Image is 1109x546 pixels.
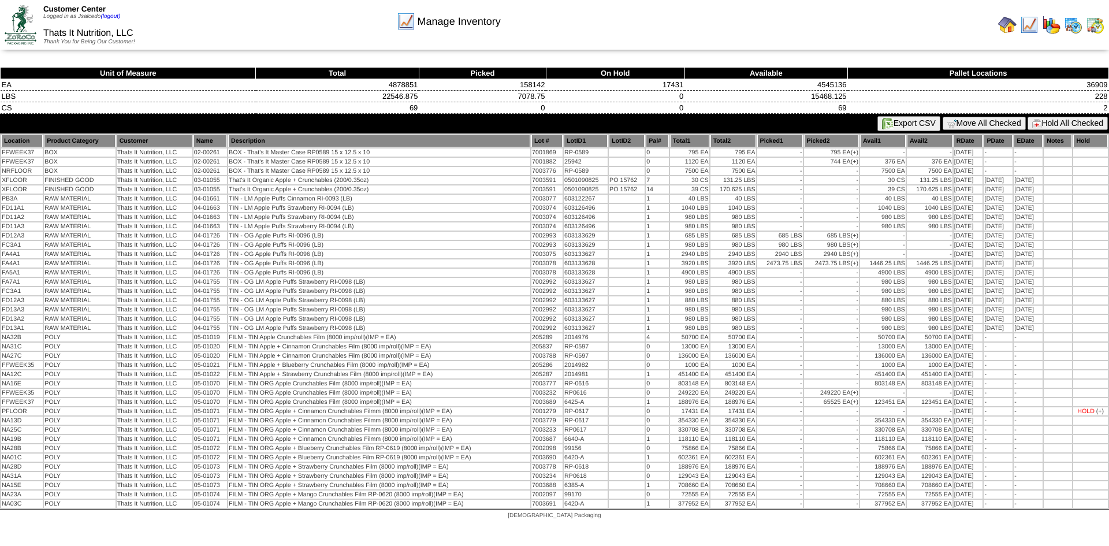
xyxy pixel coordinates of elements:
[193,167,227,175] td: 02-00261
[954,135,983,147] th: RDate
[228,195,530,203] td: TIN - LM Apple Puffs Cinnamon RI-0093 (LB)
[1086,16,1104,34] img: calendarinout.gif
[907,167,952,175] td: 7500 EA
[193,269,227,277] td: 04-01726
[419,79,546,91] td: 158142
[1,241,43,249] td: FC3A1
[670,213,709,221] td: 980 LBS
[907,222,952,231] td: 980 LBS
[193,135,227,147] th: Name
[1,79,256,91] td: EA
[984,213,1013,221] td: [DATE]
[646,259,669,268] td: 1
[804,259,859,268] td: 2473.75 LBS
[860,158,906,166] td: 376 EA
[1073,135,1108,147] th: Hold
[531,269,563,277] td: 7003078
[646,158,669,166] td: 0
[804,167,859,175] td: -
[228,135,530,147] th: Description
[646,222,669,231] td: 1
[804,232,859,240] td: 685 LBS
[954,167,983,175] td: [DATE]
[646,135,669,147] th: Pal#
[851,149,858,156] div: (+)
[1014,158,1043,166] td: -
[670,250,709,258] td: 2940 LBS
[710,167,756,175] td: 7500 EA
[564,148,608,157] td: RP-0589
[860,241,906,249] td: -
[907,158,952,166] td: 376 EA
[256,102,419,114] td: 69
[117,185,192,194] td: Thats It Nutrition, LLC
[193,195,227,203] td: 04-01661
[984,135,1013,147] th: PDate
[710,135,756,147] th: Total2
[1,269,43,277] td: FA5A1
[670,148,709,157] td: 795 EA
[710,176,756,184] td: 131.25 LBS
[757,213,803,221] td: -
[1,167,43,175] td: NRFLOOR
[531,148,563,157] td: 7001869
[646,232,669,240] td: 1
[670,185,709,194] td: 39 CS
[907,232,952,240] td: -
[710,213,756,221] td: 980 LBS
[228,269,530,277] td: TIN - OG Apple Puffs RI-0096 (LB)
[44,222,115,231] td: RAW MATERIAL
[646,195,669,203] td: 1
[984,232,1013,240] td: [DATE]
[228,167,530,175] td: BOX - That's It Master Case RP0589 15 x 12.5 x 10
[954,148,983,157] td: [DATE]
[907,195,952,203] td: 40 LBS
[984,176,1013,184] td: [DATE]
[5,5,36,44] img: ZoRoCo_Logo(Green%26Foil)%20jpg.webp
[419,102,546,114] td: 0
[757,222,803,231] td: -
[1,213,43,221] td: FD11A2
[804,195,859,203] td: -
[117,259,192,268] td: Thats It Nutrition, LLC
[670,259,709,268] td: 3920 LBS
[228,213,530,221] td: TIN - LM Apple Puffs Strawberry RI-0094 (LB)
[907,135,952,147] th: Avail2
[684,91,847,102] td: 15468.125
[256,91,419,102] td: 22546.875
[860,195,906,203] td: 40 LBS
[256,68,419,79] th: Total
[954,204,983,212] td: [DATE]
[848,68,1109,79] th: Pallet Locations
[804,204,859,212] td: -
[228,222,530,231] td: TIN - LM Apple Puffs Strawberry RI-0094 (LB)
[907,213,952,221] td: 980 LBS
[757,232,803,240] td: 685 LBS
[954,185,983,194] td: [DATE]
[670,135,709,147] th: Total1
[710,250,756,258] td: 2940 LBS
[757,259,803,268] td: 2473.75 LBS
[1014,250,1043,258] td: [DATE]
[954,259,983,268] td: [DATE]
[1014,204,1043,212] td: [DATE]
[1014,135,1043,147] th: EDate
[531,232,563,240] td: 7002993
[546,102,684,114] td: 0
[757,148,803,157] td: -
[670,158,709,166] td: 1120 EA
[1,135,43,147] th: Location
[954,195,983,203] td: [DATE]
[193,185,227,194] td: 03-01055
[646,213,669,221] td: 1
[1014,232,1043,240] td: [DATE]
[419,91,546,102] td: 7078.75
[44,269,115,277] td: RAW MATERIAL
[531,222,563,231] td: 7003074
[117,195,192,203] td: Thats It Nutrition, LLC
[710,148,756,157] td: 795 EA
[1020,16,1039,34] img: line_graph.gif
[1,102,256,114] td: CS
[848,102,1109,114] td: 2
[117,269,192,277] td: Thats It Nutrition, LLC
